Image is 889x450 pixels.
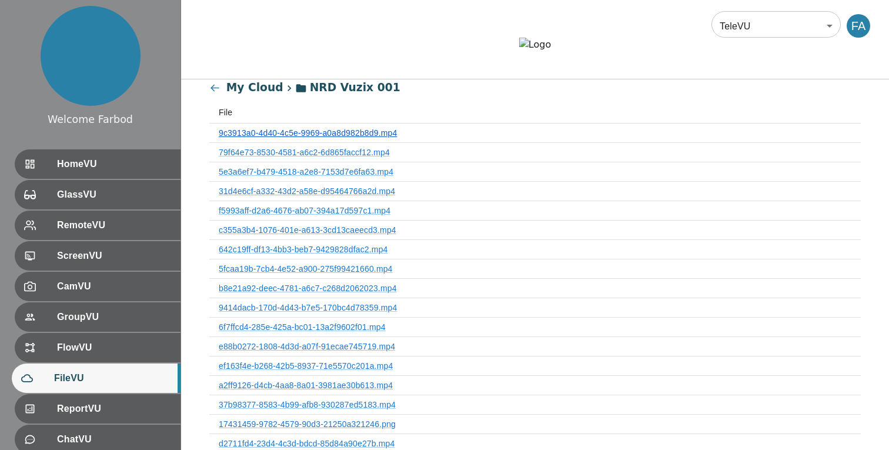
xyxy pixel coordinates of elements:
[48,112,133,127] div: Welcome Farbod
[209,79,283,96] div: My Cloud
[12,364,181,393] div: FileVU
[57,279,171,294] span: CamVU
[219,148,390,157] a: 79f64e73-8530-4581-a6c2-6d865faccf12.mp4
[15,180,181,209] div: GlassVU
[847,14,870,38] div: FA
[219,128,397,138] a: 9c3913a0-4d40-4c5e-9969-a0a8d982b8d9.mp4
[219,284,397,293] a: b8e21a92-deec-4781-a6c7-c268d2062023.mp4
[15,149,181,179] div: HomeVU
[219,264,393,274] a: 5fcaa19b-7cb4-4e52-a900-275f99421660.mp4
[57,402,171,416] span: ReportVU
[57,249,171,263] span: ScreenVU
[219,206,390,215] a: f5993aff-d2a6-4676-ab07-394a17d597c1.mp4
[519,38,551,52] img: Logo
[219,303,397,312] a: 9414dacb-170d-4d43-b7e5-170bc4d78359.mp4
[219,322,386,332] a: 6f7ffcd4-285e-425a-bc01-13a2f9602f01.mp4
[15,302,181,332] div: GroupVU
[15,241,181,271] div: ScreenVU
[57,310,171,324] span: GroupVU
[57,188,171,202] span: GlassVU
[57,432,171,446] span: ChatVU
[219,225,396,235] a: c355a3b4-1076-401e-a613-3cd13caeecd3.mp4
[15,211,181,240] div: RemoteVU
[711,9,841,42] div: TeleVU
[219,400,396,409] a: 37b98377-8583-4b99-afb8-930287ed5183.mp4
[219,342,395,351] a: e88b0272-1808-4d3d-a07f-91ecae745719.mp4
[57,341,171,355] span: FlowVU
[41,6,141,106] img: profile.png
[219,167,393,176] a: 5e3a6ef7-b479-4518-a2e8-7153d7e6fa63.mp4
[219,245,388,254] a: 642c19ff-df13-4bb3-beb7-9429828dfac2.mp4
[15,394,181,424] div: ReportVU
[15,272,181,301] div: CamVU
[310,81,400,94] span: NRD Vuzix 001
[219,381,393,390] a: a2ff9126-d4cb-4aa8-8a01-3981ae30b613.mp4
[54,371,171,385] span: FileVU
[57,157,171,171] span: HomeVU
[57,218,171,232] span: RemoteVU
[209,102,861,124] th: File
[219,439,395,448] a: d2711fd4-23d4-4c3d-bdcd-85d84a90e27b.mp4
[219,361,393,371] a: ef163f4e-b268-42b5-8937-71e5570c201a.mp4
[219,419,396,429] a: 17431459-9782-4579-90d3-21250a321246.png
[15,333,181,362] div: FlowVU
[219,186,395,196] a: 31d4e6cf-a332-43d2-a58e-d95464766a2d.mp4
